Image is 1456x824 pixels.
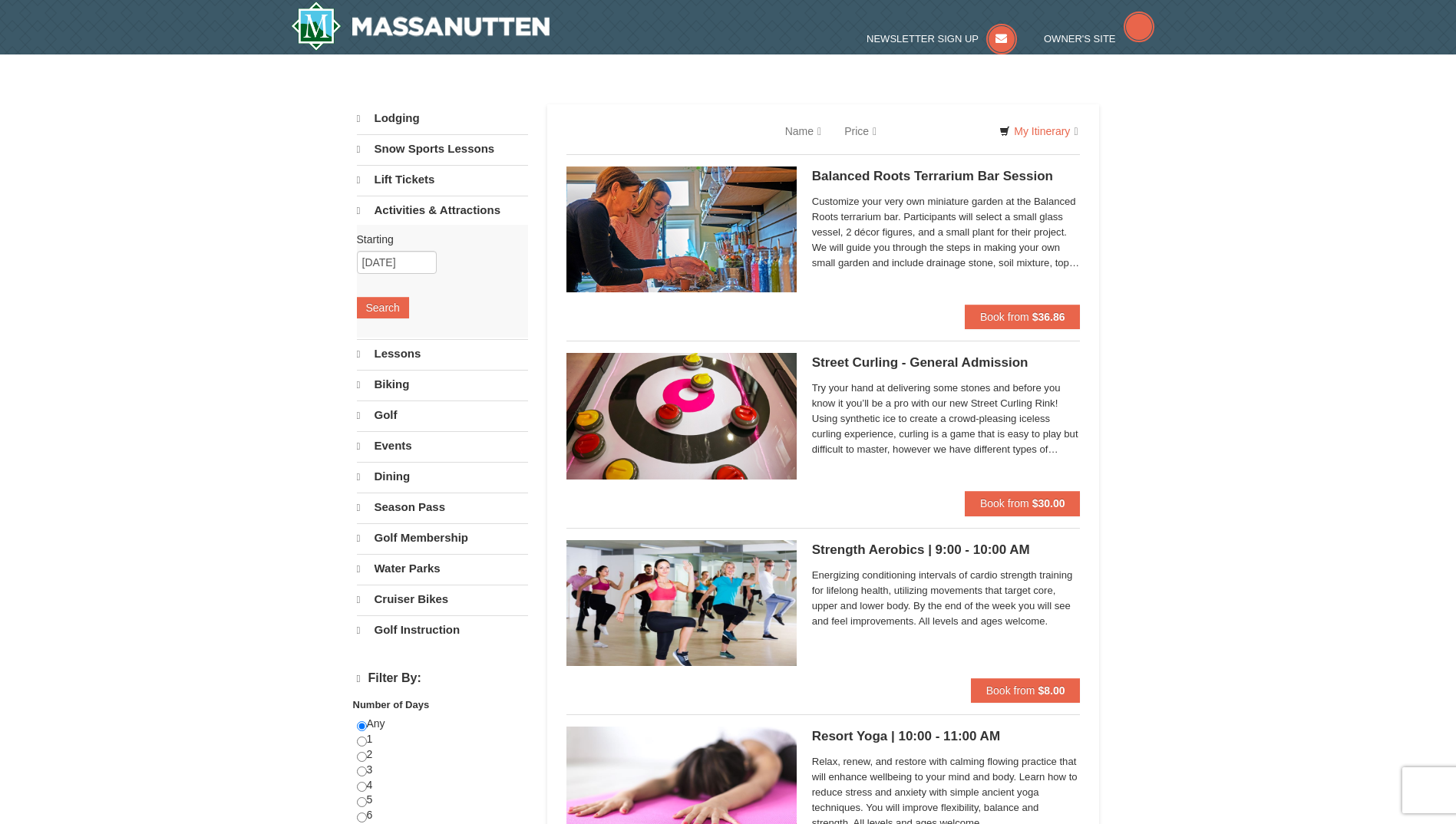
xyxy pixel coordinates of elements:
[1044,33,1116,44] span: Owner's Site
[357,232,517,247] label: Starting
[1038,684,1065,697] strong: $8.00
[812,381,1081,457] span: Try your hand at delivering some stones and before you know it you’ll be a pro with our new Stree...
[357,554,528,583] a: Water Parks
[965,491,1081,516] button: Book from $30.00
[357,431,528,460] a: Events
[357,297,409,318] button: Search
[566,540,797,666] img: 6619873-746-a96ec207.jpeg
[357,523,528,552] a: Golf Membership
[965,305,1081,329] button: Book from $36.86
[812,355,1081,371] h5: Street Curling - General Admission
[980,311,1029,323] span: Book from
[1044,33,1154,44] a: Owner's Site
[357,134,528,163] a: Snow Sports Lessons
[357,104,528,133] a: Lodging
[971,678,1081,703] button: Book from $8.00
[357,671,528,686] h4: Filter By:
[867,33,979,44] span: Newsletter Sign Up
[357,196,528,225] a: Activities & Attractions
[566,353,797,479] img: 15390471-88-44377514.jpg
[357,615,528,644] a: Golf Instruction
[867,33,1017,44] a: Newsletter Sign Up
[812,194,1081,271] span: Customize your very own miniature garden at the Balanced Roots terrarium bar. Participants will s...
[986,684,1035,697] span: Book from
[357,339,528,368] a: Lessons
[989,120,1088,143] a: My Itinerary
[291,2,550,51] img: Massanutten Resort Logo
[291,2,550,51] a: Massanutten Resort
[812,568,1081,629] span: Energizing conditioning intervals of cardio strength training for lifelong health, utilizing move...
[833,116,888,147] a: Price
[353,699,430,710] strong: Number of Days
[566,166,797,292] img: 18871151-30-393e4332.jpg
[357,493,528,522] a: Season Pass
[812,729,1081,744] h5: Resort Yoga | 10:00 - 11:00 AM
[774,116,833,147] a: Name
[357,462,528,491] a: Dining
[357,585,528,614] a: Cruiser Bikes
[357,400,528,430] a: Golf
[357,165,528,194] a: Lift Tickets
[980,497,1029,509] span: Book from
[812,542,1081,558] h5: Strength Aerobics | 9:00 - 10:00 AM
[357,370,528,399] a: Biking
[1032,311,1065,323] strong: $36.86
[1032,497,1065,509] strong: $30.00
[812,169,1081,184] h5: Balanced Roots Terrarium Bar Session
